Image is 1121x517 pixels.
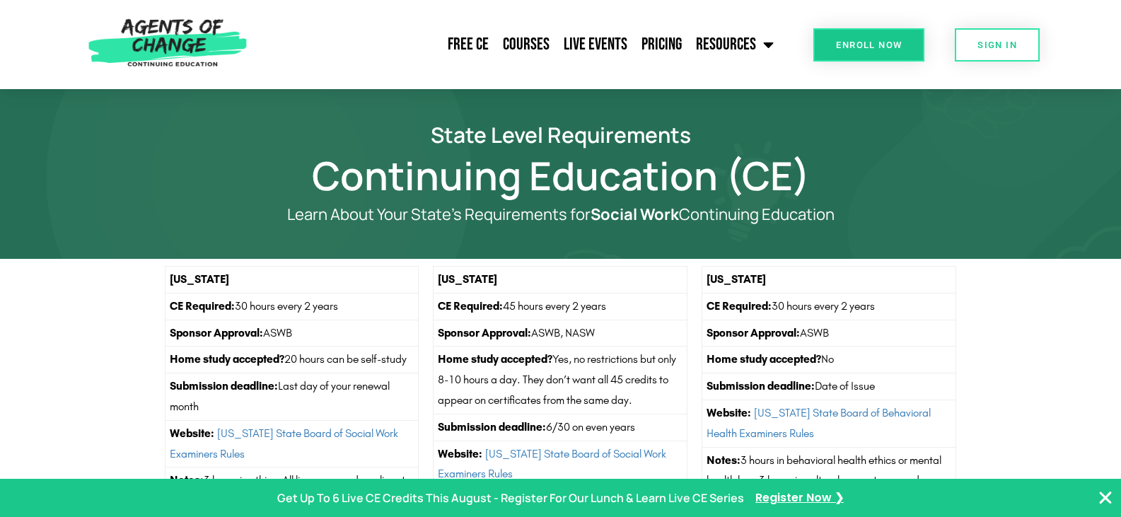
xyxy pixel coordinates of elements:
[707,406,751,419] strong: Website:
[707,326,800,339] strong: Sponsor Approval:
[170,473,204,487] strong: Notes:
[689,27,781,62] a: Resources
[707,379,815,393] strong: Submission deadline:
[170,272,229,286] strong: [US_STATE]
[438,272,497,286] strong: [US_STATE]
[707,453,740,467] strong: Notes:
[277,488,744,509] p: Get Up To 6 Live CE Credits This August - Register For Our Lunch & Learn Live CE Series
[434,414,687,441] td: 6/30 on even years
[702,293,956,320] td: 30 hours every 2 years
[813,28,924,62] a: Enroll Now
[170,426,214,440] strong: Website:
[707,352,821,366] strong: Home study accepted?
[165,347,419,373] td: 20 hours can be self-study
[434,320,687,347] td: ASWB, NASW
[438,352,552,366] strong: Home study accepted?
[955,28,1040,62] a: SIGN IN
[707,272,766,286] strong: [US_STATE]
[702,320,956,347] td: ASWB
[170,379,278,393] strong: Submission deadline:
[170,326,263,339] strong: Sponsor Approval:
[438,326,531,339] strong: Sponsor Approval:
[707,406,931,440] a: [US_STATE] State Board of Behavioral Health Examiners Rules
[591,204,679,225] b: Social Work
[170,352,284,366] strong: Home study accepted?
[214,206,907,223] p: Learn About Your State’s Requirements for Continuing Education
[438,447,666,481] a: [US_STATE] State Board of Social Work Examiners Rules
[702,373,956,400] td: Date of Issue
[438,447,482,460] strong: Website:
[158,124,964,145] h2: State Level Requirements
[836,40,902,50] span: Enroll Now
[170,426,398,460] a: [US_STATE] State Board of Social Work Examiners Rules
[755,488,844,509] a: Register Now ❯
[702,347,956,373] td: No
[158,159,964,192] h1: Continuing Education (CE)
[634,27,689,62] a: Pricing
[165,293,419,320] td: 30 hours every 2 years
[441,27,496,62] a: Free CE
[254,27,781,62] nav: Menu
[1097,489,1114,506] button: Close Banner
[977,40,1017,50] span: SIGN IN
[165,320,419,347] td: ASWB
[707,299,772,313] strong: CE Required:
[438,299,503,313] strong: CE Required:
[702,447,956,514] td: 3 hours in behavioral health ethics or mental health law; 3 hours in cultural competency and dive...
[434,347,687,414] td: Yes, no restrictions but only 8-10 hours a day. They don’t want all 45 credits to appear on certi...
[165,373,419,421] td: Last day of your renewal month
[438,420,546,434] strong: Submission deadline:
[434,293,687,320] td: 45 hours every 2 years
[170,299,235,313] strong: CE Required:
[557,27,634,62] a: Live Events
[496,27,557,62] a: Courses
